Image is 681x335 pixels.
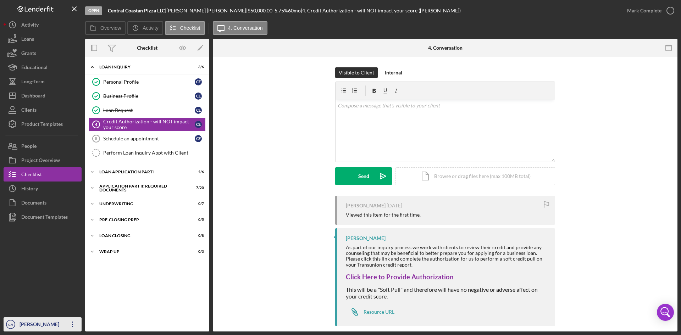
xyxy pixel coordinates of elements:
button: People [4,139,82,153]
div: Grants [21,46,36,62]
button: History [4,182,82,196]
div: Loan Inquiry [99,65,186,69]
div: Activity [21,18,39,34]
div: 0 / 5 [191,218,204,222]
div: Dashboard [21,89,45,105]
span: This will be a "Soft Pull" and therefore will have no negative or adverse affect on your credit s... [346,286,538,299]
button: GR[PERSON_NAME] [4,317,82,331]
div: 0 / 3 [191,250,204,254]
time: 2025-08-03 21:11 [387,203,402,208]
button: 4. Conversation [213,21,267,35]
div: Personal Profile [103,79,195,85]
div: 4 / 6 [191,170,204,174]
label: Overview [100,25,121,31]
div: Send [358,167,369,185]
div: Mark Complete [627,4,661,18]
div: Wrap Up [99,250,186,254]
a: Perform Loan Inquiry Appt with Client [89,146,206,160]
div: Visible to Client [339,67,374,78]
div: [PERSON_NAME] [18,317,64,333]
div: Internal [385,67,402,78]
label: 4. Conversation [228,25,263,31]
a: 4Credit Authorization - will NOT impact your scoreCE [89,117,206,132]
button: Clients [4,103,82,117]
div: 60 mo [288,8,301,13]
button: Loans [4,32,82,46]
button: Activity [127,21,163,35]
div: Schedule an appointment [103,136,195,141]
div: As part of our inquiry process we work with clients to review their credit and provide any counse... [346,245,548,267]
label: Activity [143,25,158,31]
div: 3 / 6 [191,65,204,69]
div: C E [195,93,202,100]
button: Product Templates [4,117,82,131]
div: Application Part II: Required Documents [99,184,186,192]
button: Internal [381,67,406,78]
div: Loans [21,32,34,48]
div: C E [195,107,202,114]
div: Product Templates [21,117,63,133]
div: Loan Closing [99,234,186,238]
div: Checklist [21,167,42,183]
a: Loan RequestCE [89,103,206,117]
div: Loan Application Part I [99,170,186,174]
div: Document Templates [21,210,68,226]
div: C E [195,135,202,142]
tspan: 5 [95,136,97,141]
div: 4. Conversation [428,45,463,51]
div: Documents [21,196,46,212]
button: Grants [4,46,82,60]
div: | [108,8,166,13]
a: Business ProfileCE [89,89,206,103]
button: Educational [4,60,82,74]
div: $50,000.00 [248,8,275,13]
button: Activity [4,18,82,32]
div: Clients [21,103,37,119]
a: 5Schedule an appointmentCE [89,132,206,146]
a: Click Here to Provide Authorization [346,273,454,281]
div: 0 / 8 [191,234,204,238]
div: People [21,139,37,155]
div: Pre-Closing Prep [99,218,186,222]
a: Personal ProfileCE [89,75,206,89]
a: Project Overview [4,153,82,167]
a: Resource URL [346,305,394,319]
div: Credit Authorization - will NOT impact your score [103,119,195,130]
div: [PERSON_NAME] [PERSON_NAME] | [166,8,248,13]
div: Viewed this item for the first time. [346,212,421,218]
div: | 4. Credit Authorization - will NOT impact your score ([PERSON_NAME]) [301,8,461,13]
label: Checklist [180,25,200,31]
b: Central Coastan Pizza LLC [108,7,165,13]
button: Long-Term [4,74,82,89]
div: 0 / 7 [191,202,204,206]
div: Open [85,6,102,15]
text: GR [8,323,13,326]
div: Project Overview [21,153,60,169]
button: Visible to Client [335,67,378,78]
div: Educational [21,60,48,76]
div: Underwriting [99,202,186,206]
button: Mark Complete [620,4,677,18]
div: Long-Term [21,74,45,90]
div: Resource URL [364,309,394,315]
div: Perform Loan Inquiry Appt with Client [103,150,205,156]
div: C E [195,121,202,128]
div: Checklist [137,45,157,51]
div: Loan Request [103,107,195,113]
button: Dashboard [4,89,82,103]
tspan: 4 [95,122,98,127]
button: Overview [85,21,126,35]
div: Open Intercom Messenger [657,304,674,321]
button: Document Templates [4,210,82,224]
a: Documents [4,196,82,210]
div: Business Profile [103,93,195,99]
div: C E [195,78,202,85]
